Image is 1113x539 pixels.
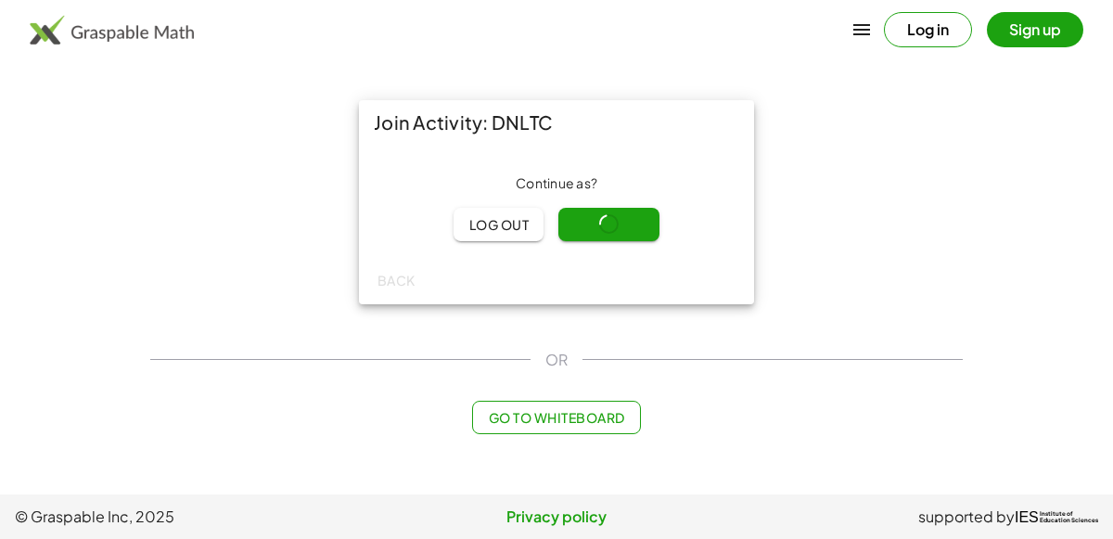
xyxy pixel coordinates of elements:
span: Go to Whiteboard [488,409,624,426]
button: Log in [884,12,972,47]
a: Privacy policy [376,506,736,528]
span: © Graspable Inc, 2025 [15,506,376,528]
span: OR [545,349,568,371]
div: Join Activity: DNLTC [359,100,754,145]
button: Sign up [987,12,1083,47]
a: IESInstitute ofEducation Sciences [1015,506,1098,528]
span: Log out [468,216,529,233]
span: IES [1015,508,1039,526]
button: Go to Whiteboard [472,401,640,434]
button: Log out [454,208,544,241]
span: supported by [918,506,1015,528]
div: Continue as ? [374,174,739,193]
span: Institute of Education Sciences [1040,511,1098,524]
